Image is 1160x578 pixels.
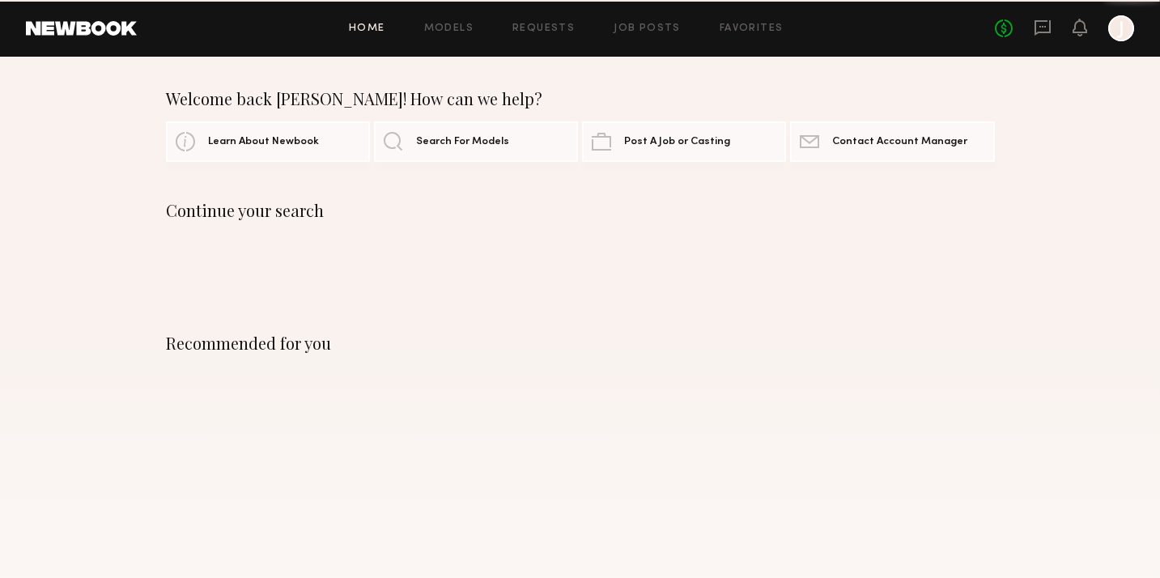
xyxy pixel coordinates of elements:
[416,137,509,147] span: Search For Models
[208,137,319,147] span: Learn About Newbook
[166,201,995,220] div: Continue your search
[166,121,370,162] a: Learn About Newbook
[614,23,681,34] a: Job Posts
[582,121,786,162] a: Post A Job or Casting
[166,334,995,353] div: Recommended for you
[624,137,730,147] span: Post A Job or Casting
[374,121,578,162] a: Search For Models
[166,89,995,108] div: Welcome back [PERSON_NAME]! How can we help?
[424,23,474,34] a: Models
[512,23,575,34] a: Requests
[790,121,994,162] a: Contact Account Manager
[720,23,784,34] a: Favorites
[349,23,385,34] a: Home
[832,137,967,147] span: Contact Account Manager
[1108,15,1134,41] a: J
